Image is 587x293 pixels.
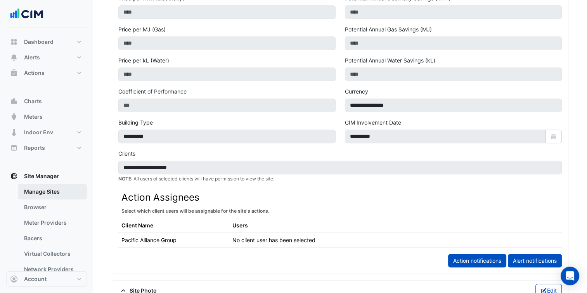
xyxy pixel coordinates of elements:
span: Meters [24,113,43,121]
small: : All users of selected clients will have permission to view the site. [118,176,274,182]
button: Reports [6,140,87,156]
label: Potential Annual Water Savings (kL) [345,56,435,64]
button: Alerts [6,50,87,65]
a: Virtual Collectors [18,246,87,262]
a: Bacers [18,231,87,246]
button: Actions [6,65,87,81]
div: Open Intercom Messenger [561,267,579,285]
label: Price per kL (Water) [118,56,169,64]
button: Dashboard [6,34,87,50]
app-icon: Meters [10,113,18,121]
app-icon: Alerts [10,54,18,61]
div: Pacific Alliance Group [121,236,177,244]
label: Potential Annual Gas Savings (MJ) [345,25,432,33]
label: Coefficient of Performance [118,87,187,95]
label: Building Type [118,118,153,127]
label: Clients [118,149,135,158]
th: Client Name [118,218,229,233]
button: Site Manager [6,168,87,184]
button: Charts [6,94,87,109]
label: Currency [345,87,368,95]
a: Browser [18,199,87,215]
app-icon: Indoor Env [10,128,18,136]
app-icon: Dashboard [10,38,18,46]
a: Meter Providers [18,215,87,231]
app-icon: Site Manager [10,172,18,180]
span: Account [24,275,47,283]
strong: NOTE [118,176,131,182]
span: Site Manager [24,172,59,180]
label: CIM Involvement Date [345,118,401,127]
button: Meters [6,109,87,125]
h3: Action Assignees [121,192,559,203]
a: Alert notifications [508,254,562,267]
span: Charts [24,97,42,105]
small: Select which client users will be assignable for the site's actions. [121,208,270,214]
th: Users [229,218,451,233]
span: Indoor Env [24,128,53,136]
app-icon: Charts [10,97,18,105]
img: Company Logo [9,6,44,22]
span: Actions [24,69,45,77]
app-icon: Actions [10,69,18,77]
span: Reports [24,144,45,152]
td: No client user has been selected [229,233,451,248]
app-icon: Reports [10,144,18,152]
a: Manage Sites [18,184,87,199]
label: Price per MJ (Gas) [118,25,166,33]
a: Action notifications [448,254,506,267]
a: Network Providers [18,262,87,277]
span: Alerts [24,54,40,61]
button: Account [6,271,87,287]
span: Dashboard [24,38,54,46]
button: Indoor Env [6,125,87,140]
